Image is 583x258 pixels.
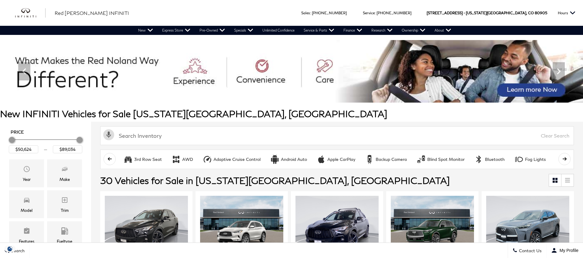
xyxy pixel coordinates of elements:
div: Blind Spot Monitor [417,155,426,164]
span: Fueltype [61,226,68,238]
button: Open user profile menu [547,243,583,258]
span: Trim [61,195,68,207]
div: Next [553,62,565,80]
a: Research [367,26,397,35]
button: scroll left [104,153,116,165]
div: Backup Camera [365,155,374,164]
section: Click to Open Cookie Consent Modal [3,246,17,252]
a: Express Store [158,26,195,35]
span: Go to slide 2 [267,91,273,97]
input: Maximum [53,145,82,153]
a: Ownership [397,26,430,35]
div: Fog Lights [514,155,523,164]
span: 30 Vehicles for Sale in [US_STATE][GEOGRAPHIC_DATA], [GEOGRAPHIC_DATA] [100,175,450,186]
div: Adaptive Cruise Control [203,155,212,164]
span: Year [23,164,30,176]
div: Adaptive Cruise Control [213,157,261,162]
a: New [134,26,158,35]
div: Blind Spot Monitor [427,157,465,162]
div: AWD [182,157,193,162]
a: [PHONE_NUMBER] [377,11,411,15]
div: Android Auto [270,155,279,164]
div: MakeMake [47,159,82,187]
div: Minimum Price [9,137,15,143]
a: infiniti [15,8,46,18]
button: BluetoothBluetooth [471,153,508,166]
span: Go to slide 7 [310,91,316,97]
span: Model [23,195,30,207]
div: Bluetooth [474,155,483,164]
div: Maximum Price [77,137,83,143]
span: : [310,11,311,15]
div: FueltypeFueltype [47,221,82,249]
div: 3rd Row Seat [134,157,162,162]
a: Unlimited Confidence [258,26,299,35]
button: 3rd Row Seat3rd Row Seat [120,153,165,166]
span: : [375,11,376,15]
div: Features [19,238,34,245]
a: Specials [230,26,258,35]
span: Sales [301,11,310,15]
input: Minimum [9,145,38,153]
div: Trim [61,207,69,214]
div: Fueltype [57,238,72,245]
div: Bluetooth [485,157,505,162]
span: Go to slide 8 [318,91,324,97]
span: My Profile [557,248,578,253]
div: ModelModel [9,190,44,218]
a: Service & Parts [299,26,339,35]
div: Make [60,176,70,183]
span: Make [61,164,68,176]
span: Go to slide 4 [284,91,290,97]
span: Go to slide 6 [301,91,307,97]
div: AWD [172,155,181,164]
div: 3rd Row Seat [124,155,133,164]
span: Features [23,226,30,238]
span: Service [363,11,375,15]
img: Opt-Out Icon [3,246,17,252]
button: scroll right [558,153,571,165]
div: Year [23,176,31,183]
h5: Price [11,129,80,135]
div: Apple CarPlay [327,157,355,162]
div: Price [9,135,82,153]
div: Fog Lights [525,157,546,162]
span: Go to slide 3 [276,91,282,97]
div: YearYear [9,159,44,187]
div: TrimTrim [47,190,82,218]
a: Red [PERSON_NAME] INFINITI [55,9,129,17]
button: Backup CameraBackup Camera [362,153,410,166]
span: Go to slide 5 [293,91,299,97]
span: Go to slide 1 [259,91,265,97]
button: Fog LightsFog Lights [511,153,549,166]
button: Apple CarPlayApple CarPlay [313,153,359,166]
div: Model [21,207,32,214]
div: FeaturesFeatures [9,221,44,249]
div: Previous [18,62,30,80]
span: Red [PERSON_NAME] INFINITI [55,10,129,16]
img: INFINITI [15,8,46,18]
button: AWDAWD [168,153,196,166]
a: Pre-Owned [195,26,230,35]
button: Blind Spot MonitorBlind Spot Monitor [413,153,468,166]
input: Search Inventory [100,126,574,145]
span: Search [9,248,25,253]
a: Finance [339,26,367,35]
a: [STREET_ADDRESS] • [US_STATE][GEOGRAPHIC_DATA], CO 80905 [427,11,547,15]
div: Backup Camera [376,157,407,162]
a: [PHONE_NUMBER] [312,11,347,15]
nav: Main Navigation [134,26,456,35]
span: Contact Us [517,248,542,253]
button: Adaptive Cruise ControlAdaptive Cruise Control [199,153,264,166]
div: Android Auto [281,157,307,162]
div: Apple CarPlay [317,155,326,164]
svg: Click to toggle on voice search [103,129,114,140]
a: About [430,26,456,35]
button: Android AutoAndroid Auto [267,153,310,166]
